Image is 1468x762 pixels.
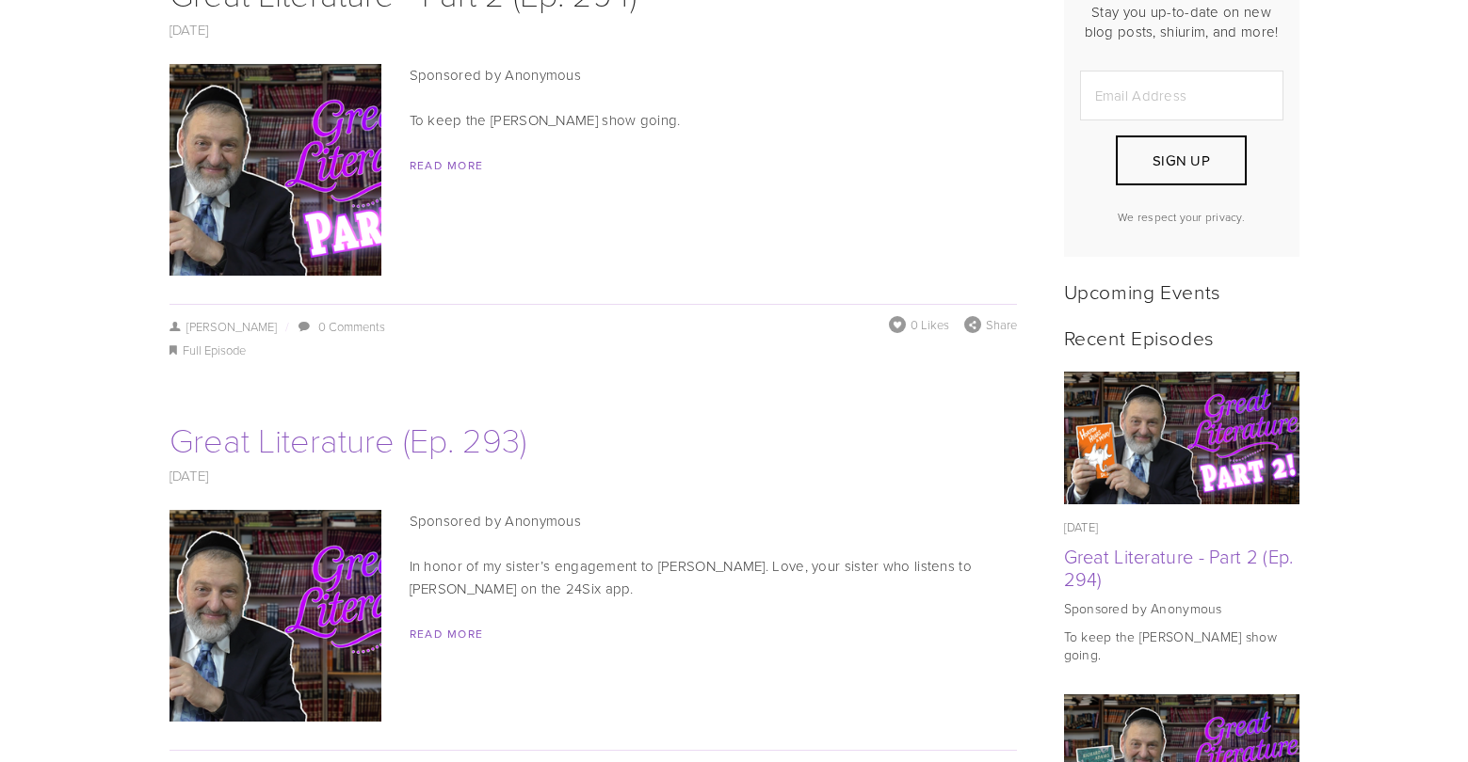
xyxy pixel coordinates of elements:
a: [DATE] [169,466,209,485]
span: Sign Up [1153,151,1210,170]
a: 0 Comments [318,318,385,335]
p: We respect your privacy. [1080,209,1283,225]
p: Sponsored by Anonymous In honor of my sister’s engagement to [PERSON_NAME]. Love, your sister who... [169,510,1017,600]
img: Great Literature - Part 2 (Ep. 294) [1063,372,1299,504]
p: To keep the [PERSON_NAME] show going. [169,109,1017,132]
a: [DATE] [169,20,209,40]
a: Great Literature (Ep. 293) [169,416,526,462]
p: To keep the [PERSON_NAME] show going. [1064,627,1299,664]
div: Share [964,316,1017,333]
p: Sponsored by Anonymous [169,64,1017,87]
img: Great Literature - Part 2 (Ep. 294) [87,64,463,276]
h2: Recent Episodes [1064,325,1299,349]
button: Sign Up [1116,135,1246,185]
input: Email Address [1080,71,1283,120]
img: Great Literature (Ep. 293) [87,510,463,722]
span: / [277,318,296,335]
a: Great Literature - Part 2 (Ep. 294) [1064,543,1294,592]
p: Stay you up-to-date on new blog posts, shiurim, and more! [1080,2,1283,41]
h2: Upcoming Events [1064,279,1299,303]
a: [PERSON_NAME] [169,318,278,335]
time: [DATE] [1064,518,1099,535]
span: 0 Likes [911,316,949,333]
a: Full Episode [183,341,246,358]
a: Read More [410,157,484,173]
a: Great Literature - Part 2 (Ep. 294) [1064,372,1299,504]
a: Read More [410,626,484,642]
p: Sponsored by Anonymous [1064,599,1299,618]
